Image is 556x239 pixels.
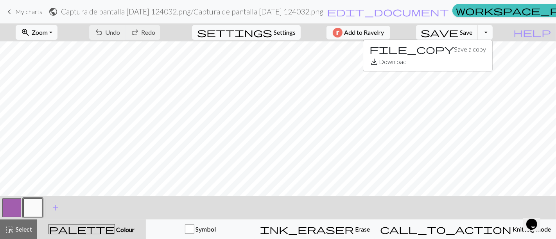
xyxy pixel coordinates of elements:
span: Add to Ravelry [344,28,384,37]
span: save_alt [369,56,379,67]
button: Download [363,55,492,68]
button: SettingsSettings [192,25,301,40]
span: Settings [274,28,296,37]
span: Select [14,225,32,233]
iframe: chat widget [523,208,548,231]
span: file_copy [369,44,454,55]
span: ink_eraser [260,224,354,235]
button: Erase [255,219,375,239]
button: Save [416,25,478,40]
span: settings [197,27,272,38]
span: Symbol [194,225,216,233]
button: Zoom [16,25,57,40]
button: Colour [37,219,146,239]
span: Erase [354,225,370,233]
i: Settings [197,28,272,37]
span: Save [460,29,473,36]
span: keyboard_arrow_left [5,6,14,17]
span: zoom_in [21,27,30,38]
span: help [513,27,551,38]
span: Zoom [32,29,48,36]
a: My charts [5,5,42,18]
span: Colour [115,226,135,233]
span: highlight_alt [5,224,14,235]
span: save [421,27,459,38]
button: Save a copy [363,43,492,55]
span: palette [49,224,115,235]
span: call_to_action [380,224,511,235]
span: Knitting mode [511,225,551,233]
button: Knitting mode [375,219,556,239]
button: Symbol [146,219,255,239]
span: add [51,202,60,213]
button: Add to Ravelry [326,26,390,39]
span: public [48,6,58,17]
span: My charts [15,8,42,15]
img: Ravelry [333,28,343,37]
span: edit_document [327,6,449,17]
h2: Captura de pantalla [DATE] 124032.png / Captura de pantalla [DATE] 124032.png [61,7,323,16]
